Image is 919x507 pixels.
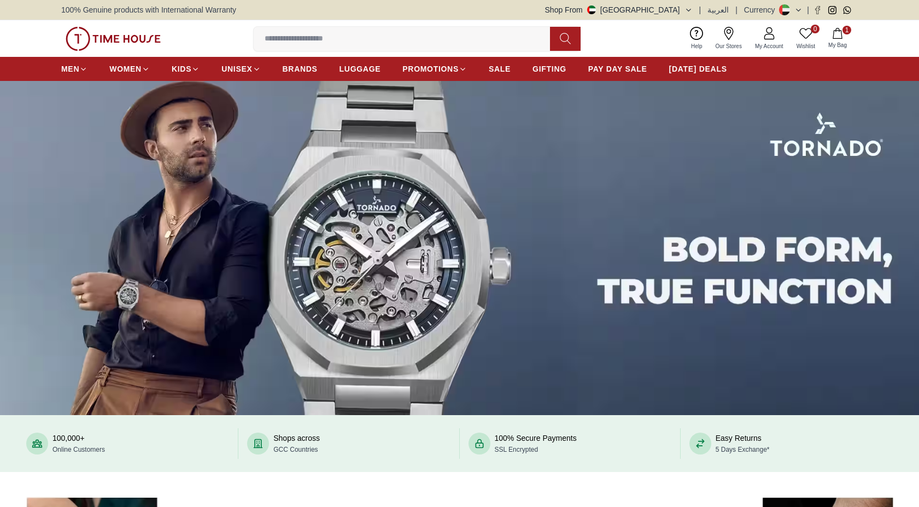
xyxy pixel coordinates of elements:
a: MEN [61,59,87,79]
div: Shops across [273,433,320,454]
span: UNISEX [221,63,252,74]
span: KIDS [172,63,191,74]
span: MEN [61,63,79,74]
span: GIFTING [532,63,566,74]
span: BRANDS [283,63,318,74]
a: BRANDS [283,59,318,79]
span: [DATE] DEALS [669,63,727,74]
a: Help [684,25,709,53]
a: [DATE] DEALS [669,59,727,79]
span: PAY DAY SALE [588,63,647,74]
a: KIDS [172,59,200,79]
span: SSL Encrypted [495,446,538,453]
span: My Bag [824,41,851,49]
a: SALE [489,59,511,79]
span: LUGGAGE [339,63,381,74]
button: Shop From[GEOGRAPHIC_DATA] [545,4,693,15]
span: 100% Genuine products with International Warranty [61,4,236,15]
span: Wishlist [792,42,820,50]
span: 1 [842,26,851,34]
span: SALE [489,63,511,74]
a: LUGGAGE [339,59,381,79]
span: | [699,4,701,15]
span: | [807,4,809,15]
a: Instagram [828,6,836,14]
span: 0 [811,25,820,33]
div: 100% Secure Payments [495,433,577,454]
a: UNISEX [221,59,260,79]
span: Help [687,42,707,50]
a: PROMOTIONS [402,59,467,79]
a: PAY DAY SALE [588,59,647,79]
a: Whatsapp [843,6,851,14]
span: | [735,4,737,15]
a: Our Stores [709,25,748,53]
span: Online Customers [52,446,105,453]
span: Our Stores [711,42,746,50]
a: 0Wishlist [790,25,822,53]
img: United Arab Emirates [587,5,596,14]
button: 1My Bag [822,26,853,51]
span: WOMEN [109,63,142,74]
div: 100,000+ [52,433,105,454]
span: My Account [751,42,788,50]
span: 5 Days Exchange* [716,446,770,453]
a: GIFTING [532,59,566,79]
img: ... [66,27,161,51]
span: GCC Countries [273,446,318,453]
a: WOMEN [109,59,150,79]
div: Currency [744,4,780,15]
span: PROMOTIONS [402,63,459,74]
a: Facebook [813,6,822,14]
button: العربية [707,4,729,15]
div: Easy Returns [716,433,770,454]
